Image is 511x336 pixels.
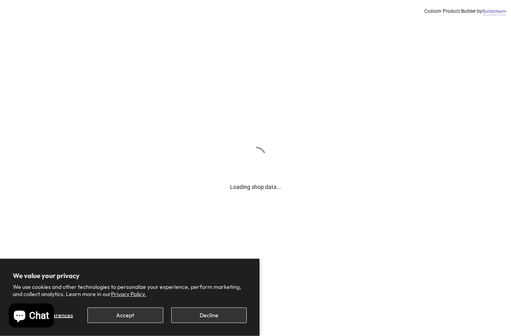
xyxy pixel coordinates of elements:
[482,8,506,15] a: Buildateam
[87,308,163,323] button: Accept
[111,290,146,298] a: Privacy Policy.
[230,171,281,191] div: Loading shop data...
[13,272,247,280] h2: We value your privacy
[171,308,247,323] button: Decline
[424,8,506,15] div: Custom Product Builder by
[13,283,247,298] p: We use cookies and other technologies to personalize your experience, perform marketing, and coll...
[6,304,56,330] inbox-online-store-chat: Shopify online store chat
